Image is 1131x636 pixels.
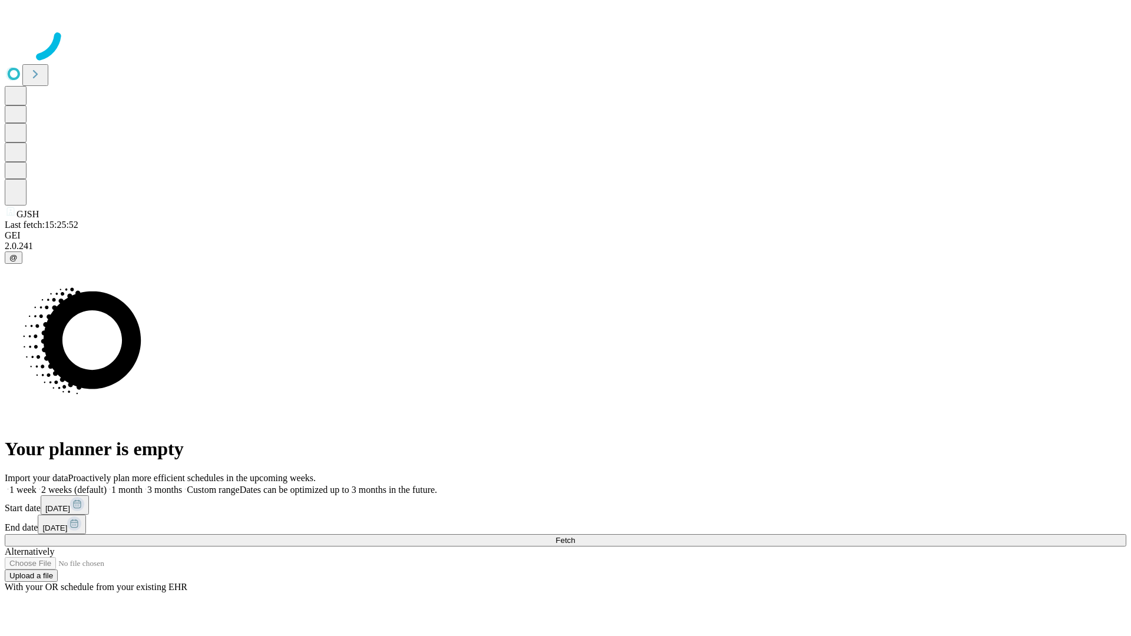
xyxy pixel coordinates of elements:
[5,251,22,264] button: @
[68,473,316,483] span: Proactively plan more efficient schedules in the upcoming weeks.
[41,495,89,515] button: [DATE]
[187,485,239,495] span: Custom range
[38,515,86,534] button: [DATE]
[555,536,575,545] span: Fetch
[45,504,70,513] span: [DATE]
[5,495,1126,515] div: Start date
[9,253,18,262] span: @
[5,546,54,556] span: Alternatively
[16,209,39,219] span: GJSH
[5,438,1126,460] h1: Your planner is empty
[42,524,67,532] span: [DATE]
[41,485,107,495] span: 2 weeks (default)
[5,582,187,592] span: With your OR schedule from your existing EHR
[5,515,1126,534] div: End date
[5,220,78,230] span: Last fetch: 15:25:52
[111,485,143,495] span: 1 month
[9,485,37,495] span: 1 week
[5,241,1126,251] div: 2.0.241
[5,473,68,483] span: Import your data
[240,485,437,495] span: Dates can be optimized up to 3 months in the future.
[147,485,182,495] span: 3 months
[5,230,1126,241] div: GEI
[5,534,1126,546] button: Fetch
[5,569,58,582] button: Upload a file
